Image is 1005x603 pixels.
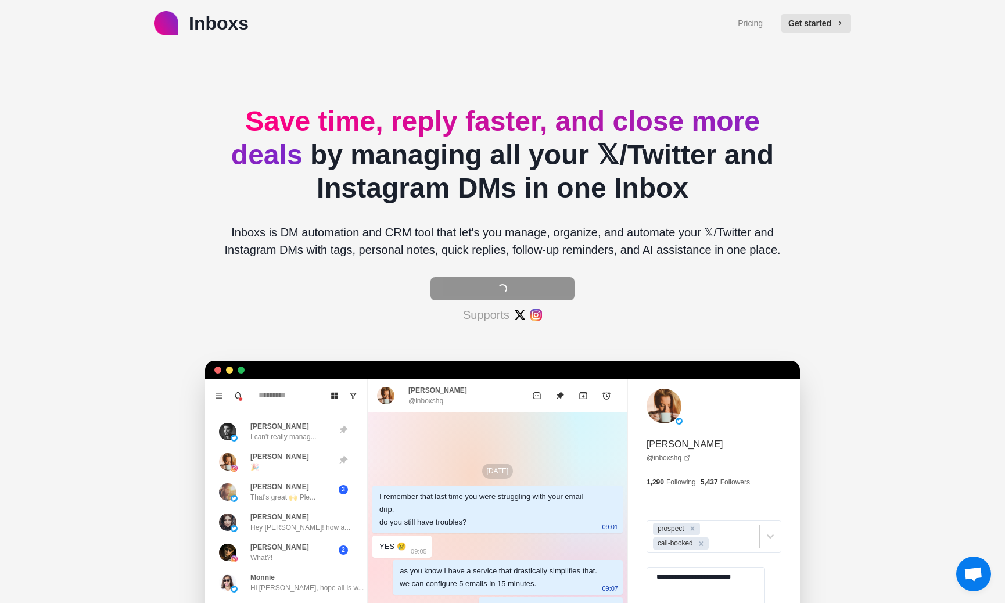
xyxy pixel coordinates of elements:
img: picture [231,555,238,562]
button: Get started [781,14,851,33]
div: as you know I have a service that drastically simplifies that. we can configure 5 emails in 15 mi... [400,565,597,590]
p: [PERSON_NAME] [250,421,309,432]
button: Unpin [548,384,572,407]
p: 1,290 [647,477,664,487]
img: picture [219,514,236,531]
p: [PERSON_NAME] [250,482,309,492]
p: Following [666,477,696,487]
p: [DATE] [482,464,514,479]
span: Save time, reply faster, and close more deals [231,106,760,170]
p: 09:07 [602,582,618,595]
img: picture [647,389,681,423]
p: Hey [PERSON_NAME]! how a... [250,522,350,533]
button: Menu [210,386,228,405]
p: Followers [720,477,750,487]
img: # [514,309,526,321]
p: 🎉 [250,462,259,472]
button: Mark as unread [525,384,548,407]
img: picture [231,465,238,472]
p: [PERSON_NAME] [250,451,309,462]
img: logo [154,11,178,35]
button: Add reminder [595,384,618,407]
div: Remove call-booked [695,537,708,550]
p: [PERSON_NAME] [250,512,309,522]
img: picture [377,387,394,404]
img: picture [219,483,236,501]
a: @inboxshq [647,453,691,463]
p: Monnie [250,572,275,583]
p: Supports [463,306,509,324]
span: 2 [339,545,348,555]
p: [PERSON_NAME] [250,542,309,552]
p: 5,437 [701,477,718,487]
img: picture [676,418,683,425]
div: call-booked [654,537,695,550]
a: logoInboxs [154,9,249,37]
p: What?! [250,552,272,563]
img: picture [231,435,238,442]
p: 09:01 [602,521,618,533]
div: prospect [654,523,686,535]
img: picture [219,423,236,440]
div: I remember that last time you were struggling with your email drip. do you still have troubles? [379,490,597,529]
button: Archive [572,384,595,407]
p: Inboxs is DM automation and CRM tool that let's you manage, organize, and automate your 𝕏/Twitter... [214,224,791,259]
p: Hi [PERSON_NAME], hope all is w... [250,583,364,593]
img: # [530,309,542,321]
button: Notifications [228,386,247,405]
p: Inboxs [189,9,249,37]
div: Open chat [956,557,991,591]
h2: by managing all your 𝕏/Twitter and Instagram DMs in one Inbox [214,105,791,205]
a: Pricing [738,17,763,30]
p: @inboxshq [408,396,443,406]
p: [PERSON_NAME] [408,385,467,396]
p: [PERSON_NAME] [647,437,723,451]
button: Show unread conversations [344,386,362,405]
div: Remove prospect [686,523,699,535]
img: picture [219,544,236,561]
img: picture [219,574,236,591]
p: I can't really manag... [250,432,317,442]
button: Board View [325,386,344,405]
span: 3 [339,485,348,494]
p: That's great 🙌 Ple... [250,492,315,502]
div: YES 😢 [379,540,406,553]
img: picture [231,586,238,593]
img: picture [231,495,238,502]
img: picture [219,453,236,471]
img: picture [231,525,238,532]
p: 09:05 [411,545,427,558]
